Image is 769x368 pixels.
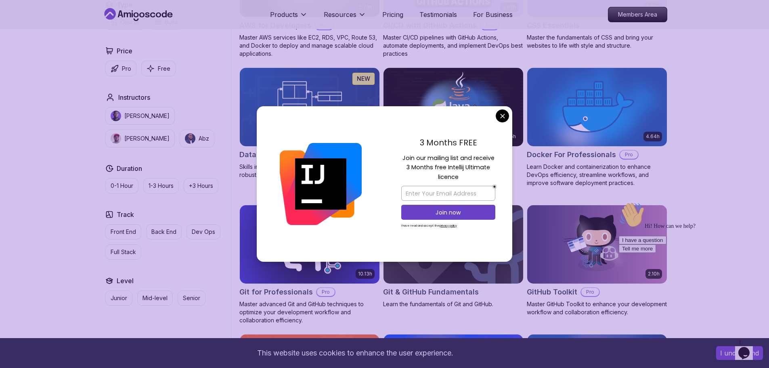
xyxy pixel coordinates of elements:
[383,300,524,308] p: Learn the fundamentals of Git and GitHub.
[3,37,51,46] button: I have a question
[382,10,403,19] a: Pricing
[111,182,133,190] p: 0-1 Hour
[239,300,380,324] p: Master advanced Git and GitHub techniques to optimize your development workflow and collaboration...
[192,228,215,236] p: Dev Ops
[105,61,136,76] button: Pro
[240,205,379,284] img: Git for Professionals card
[383,68,523,146] img: Docker for Java Developers card
[105,178,138,193] button: 0-1 Hour
[3,3,29,29] img: :wave:
[608,7,667,22] a: Members Area
[180,130,214,147] button: instructor imgAbz
[239,67,380,179] a: Database Design & Implementation card1.70hNEWDatabase Design & ImplementationProSkills in databas...
[527,149,616,160] h2: Docker For Professionals
[183,294,200,302] p: Senior
[527,68,667,146] img: Docker For Professionals card
[142,294,168,302] p: Mid-level
[124,112,170,120] p: [PERSON_NAME]
[239,149,357,160] h2: Database Design & Implementation
[178,290,205,306] button: Senior
[646,133,660,140] p: 4.64h
[270,10,298,19] p: Products
[117,210,134,219] h2: Track
[357,75,370,83] p: NEW
[158,65,170,73] p: Free
[111,248,136,256] p: Full Stack
[383,67,524,195] a: Docker for Java Developers card1.45hDocker for Java DevelopersProMaster Docker to containerize an...
[527,67,667,187] a: Docker For Professionals card4.64hDocker For ProfessionalsProLearn Docker and containerization to...
[270,10,308,26] button: Products
[105,224,141,240] button: Front End
[6,344,704,362] div: This website uses cookies to enhance the user experience.
[527,205,667,316] a: GitHub Toolkit card2.10hGitHub ToolkitProMaster GitHub Toolkit to enhance your development workfl...
[240,68,379,146] img: Database Design & Implementation card
[184,178,218,193] button: +3 Hours
[527,300,667,316] p: Master GitHub Toolkit to enhance your development workflow and collaboration efficiency.
[105,290,132,306] button: Junior
[118,93,150,102] h2: Instructors
[111,228,136,236] p: Front End
[105,244,141,260] button: Full Stack
[716,346,763,360] button: Accept cookies
[189,182,213,190] p: +3 Hours
[419,10,457,19] a: Testimonials
[122,65,131,73] p: Pro
[146,224,182,240] button: Back End
[124,135,170,143] p: [PERSON_NAME]
[383,286,479,298] h2: Git & GitHub Fundamentals
[324,10,356,19] p: Resources
[105,130,175,147] button: instructor img[PERSON_NAME]
[117,164,142,173] h2: Duration
[151,228,176,236] p: Back End
[117,46,132,56] h2: Price
[581,288,599,296] p: Pro
[239,286,313,298] h2: Git for Professionals
[239,205,380,324] a: Git for Professionals card10.13hGit for ProfessionalsProMaster advanced Git and GitHub techniques...
[186,224,220,240] button: Dev Ops
[527,163,667,187] p: Learn Docker and containerization to enhance DevOps efficiency, streamline workflows, and improve...
[199,135,209,143] p: Abz
[143,178,179,193] button: 1-3 Hours
[105,107,175,125] button: instructor img[PERSON_NAME]
[3,46,40,54] button: Tell me more
[527,205,667,284] img: GitHub Toolkit card
[383,34,524,58] p: Master CI/CD pipelines with GitHub Actions, automate deployments, and implement DevOps best pract...
[3,3,149,54] div: 👋Hi! How can we help?I have a questionTell me more
[239,163,380,179] p: Skills in database design and SQL for efficient, robust backend development
[616,199,761,332] iframe: chat widget
[527,286,577,298] h2: GitHub Toolkit
[137,290,173,306] button: Mid-level
[735,336,761,360] iframe: chat widget
[111,111,121,121] img: instructor img
[111,294,127,302] p: Junior
[239,34,380,58] p: Master AWS services like EC2, RDS, VPC, Route 53, and Docker to deploy and manage scalable cloud ...
[324,10,366,26] button: Resources
[117,276,134,286] h2: Level
[3,24,80,30] span: Hi! How can we help?
[141,61,176,76] button: Free
[473,10,513,19] a: For Business
[185,133,195,144] img: instructor img
[111,133,121,144] img: instructor img
[620,151,638,159] p: Pro
[317,288,335,296] p: Pro
[527,34,667,50] p: Master the fundamentals of CSS and bring your websites to life with style and structure.
[149,182,174,190] p: 1-3 Hours
[358,271,372,277] p: 10.13h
